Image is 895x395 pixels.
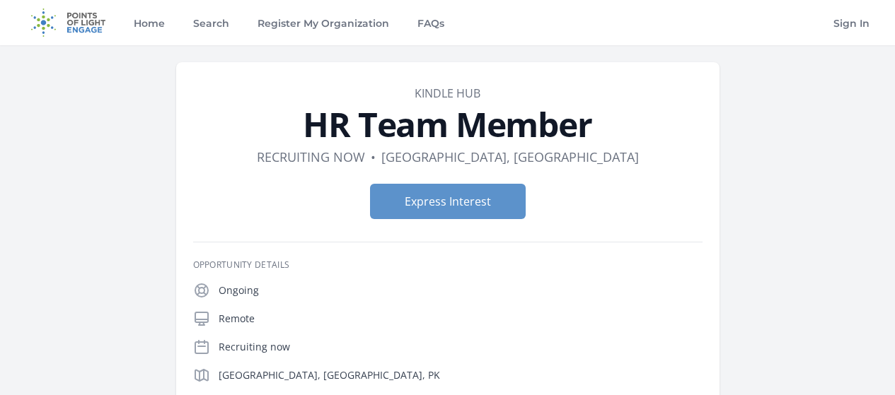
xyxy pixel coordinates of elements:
div: • [371,147,376,167]
dd: Recruiting now [257,147,365,167]
p: [GEOGRAPHIC_DATA], [GEOGRAPHIC_DATA], PK [219,368,703,382]
p: Ongoing [219,283,703,297]
button: Express Interest [370,184,526,219]
p: Remote [219,312,703,326]
h1: HR Team Member [193,107,703,141]
h3: Opportunity Details [193,259,703,271]
a: Kindle Hub [415,86,480,101]
p: Recruiting now [219,340,703,354]
dd: [GEOGRAPHIC_DATA], [GEOGRAPHIC_DATA] [381,147,639,167]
